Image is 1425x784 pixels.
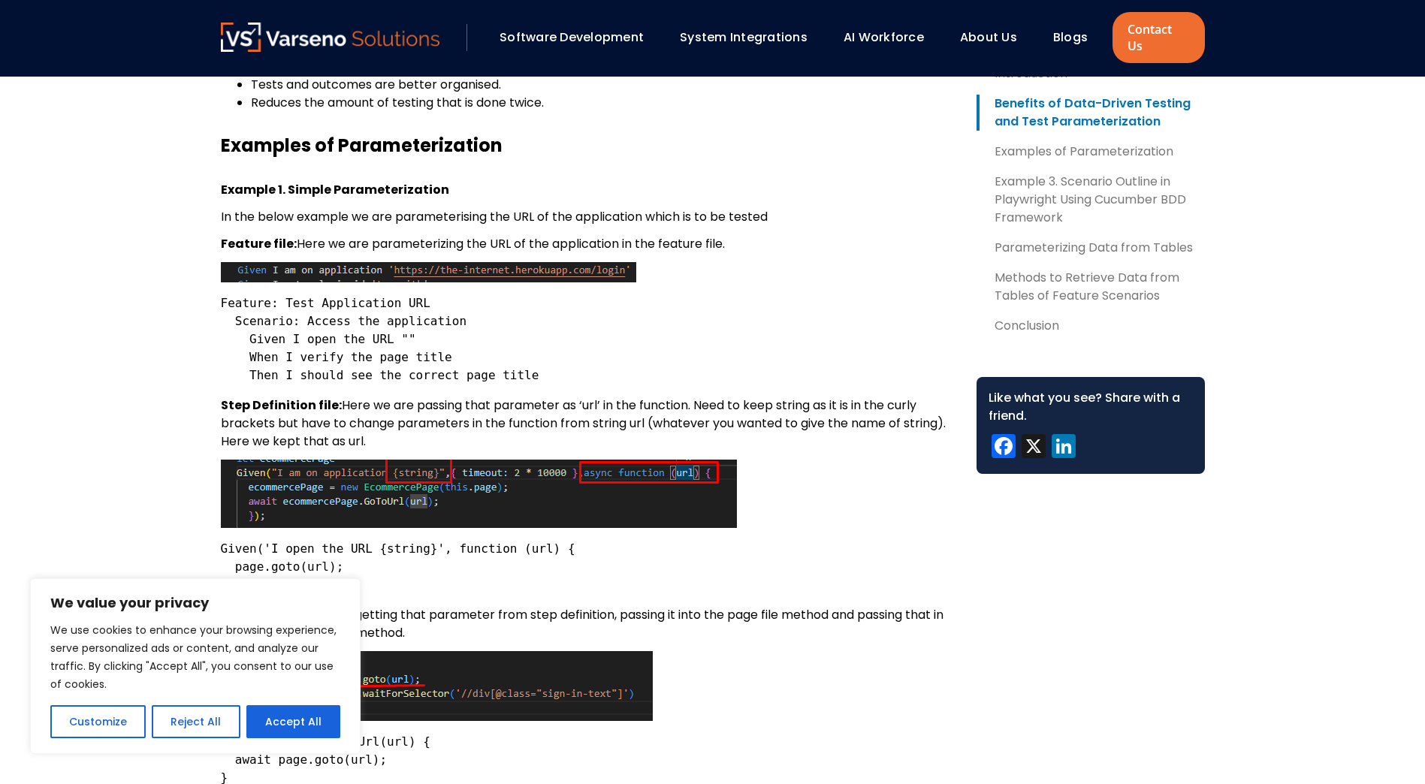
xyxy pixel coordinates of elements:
[844,29,924,46] a: AI Workforce
[977,269,1205,305] a: Methods to Retrieve Data from Tables of Feature Scenarios
[680,29,808,46] a: System Integrations
[989,434,1019,462] a: Facebook
[672,25,829,50] div: System Integrations
[251,94,953,112] li: Reduces the amount of testing that is done twice.
[492,25,665,50] div: Software Development
[977,239,1205,257] a: Parameterizing Data from Tables
[221,397,953,451] p: Here we are passing that parameter as ‘url’ in the function. Need to keep string as it is in the ...
[221,606,953,642] p: Here we are getting that parameter from step definition, passing it into the page file method and...
[50,594,340,612] p: We value your privacy
[246,705,340,738] button: Accept All
[542,235,725,252] span: e application in the feature file.
[221,181,449,198] strong: Example 1. Simple Parameterization
[221,208,953,226] p: In the below example we are parameterising the URL of the application which is to be tested
[221,296,539,382] code: Feature: Test Application URL Scenario: Access the application Given I open the URL "" When I ver...
[500,29,644,46] a: Software Development
[1046,25,1109,50] div: Blogs
[221,235,297,252] strong: Feature file:
[977,95,1205,131] a: Benefits of Data-Driven Testing and Test Parameterization
[1049,434,1079,462] a: LinkedIn
[221,397,342,414] strong: Step Definition file:
[50,705,146,738] button: Customize
[953,25,1038,50] div: About Us
[977,173,1205,227] a: Example 3. Scenario Outline in Playwright Using Cucumber BDD Framework
[50,621,340,693] p: We use cookies to enhance your browsing experience, serve personalized ads or content, and analyz...
[221,235,953,253] p: Here we are parameterizing the URL of th
[221,23,440,53] a: Varseno Solutions – Product Engineering & IT Services
[251,76,953,94] li: Tests and outcomes are better organised.
[221,134,953,157] h3: Examples of Parameterization
[836,25,945,50] div: AI Workforce
[221,23,440,52] img: Varseno Solutions – Product Engineering & IT Services
[221,541,575,592] code: Given('I open the URL {string}', function (url) { page.goto(url); });
[989,389,1193,425] div: Like what you see? Share with a friend.
[960,29,1017,46] a: About Us
[977,317,1205,335] a: Conclusion
[1113,12,1204,63] a: Contact Us
[977,143,1205,161] a: Examples of Parameterization
[1053,29,1088,46] a: Blogs
[152,705,240,738] button: Reject All
[1019,434,1049,462] a: X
